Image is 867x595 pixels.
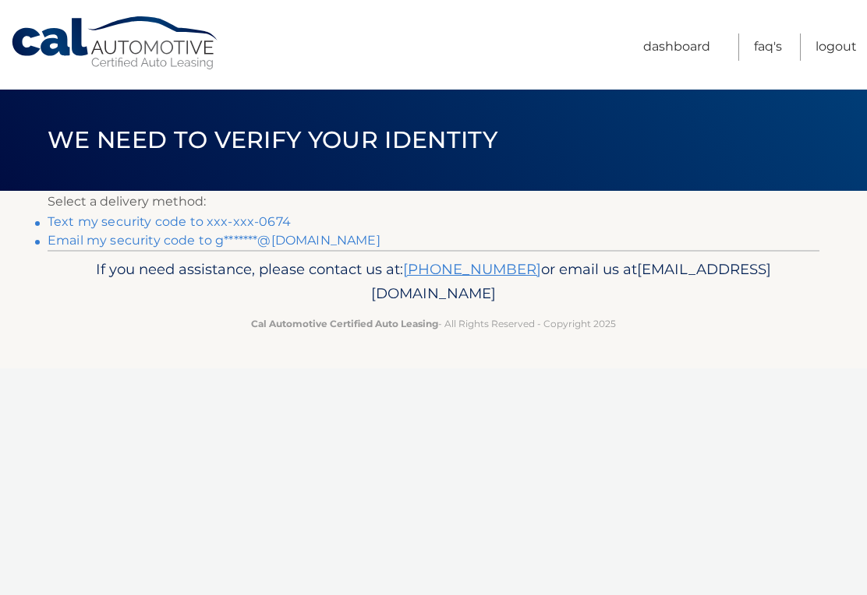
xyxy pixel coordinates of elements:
[48,125,497,154] span: We need to verify your identity
[754,33,782,61] a: FAQ's
[58,257,809,307] p: If you need assistance, please contact us at: or email us at
[58,315,809,332] p: - All Rights Reserved - Copyright 2025
[48,214,291,229] a: Text my security code to xxx-xxx-0674
[643,33,710,61] a: Dashboard
[816,33,857,61] a: Logout
[403,260,541,278] a: [PHONE_NUMBER]
[48,233,380,248] a: Email my security code to g*******@[DOMAIN_NAME]
[251,318,438,329] strong: Cal Automotive Certified Auto Leasing
[48,191,819,213] p: Select a delivery method:
[10,16,221,71] a: Cal Automotive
